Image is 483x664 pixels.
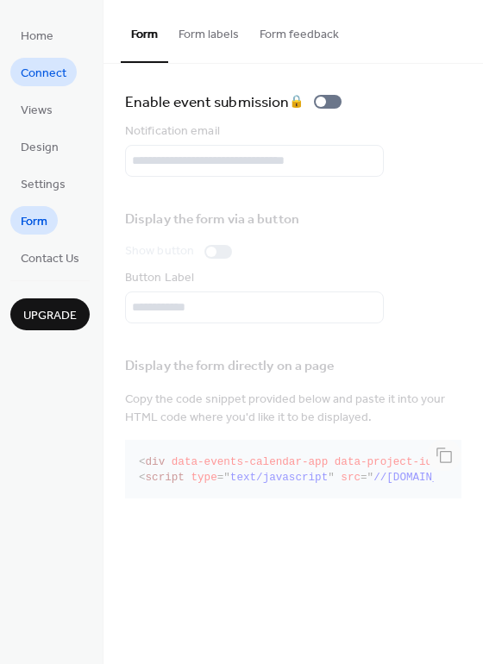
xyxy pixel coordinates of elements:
[10,132,69,160] a: Design
[10,206,58,235] a: Form
[10,169,76,197] a: Settings
[10,95,63,123] a: Views
[21,213,47,231] span: Form
[10,21,64,49] a: Home
[10,298,90,330] button: Upgrade
[10,243,90,272] a: Contact Us
[21,65,66,83] span: Connect
[21,176,66,194] span: Settings
[10,58,77,86] a: Connect
[23,307,77,325] span: Upgrade
[21,250,79,268] span: Contact Us
[21,102,53,120] span: Views
[21,28,53,46] span: Home
[21,139,59,157] span: Design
